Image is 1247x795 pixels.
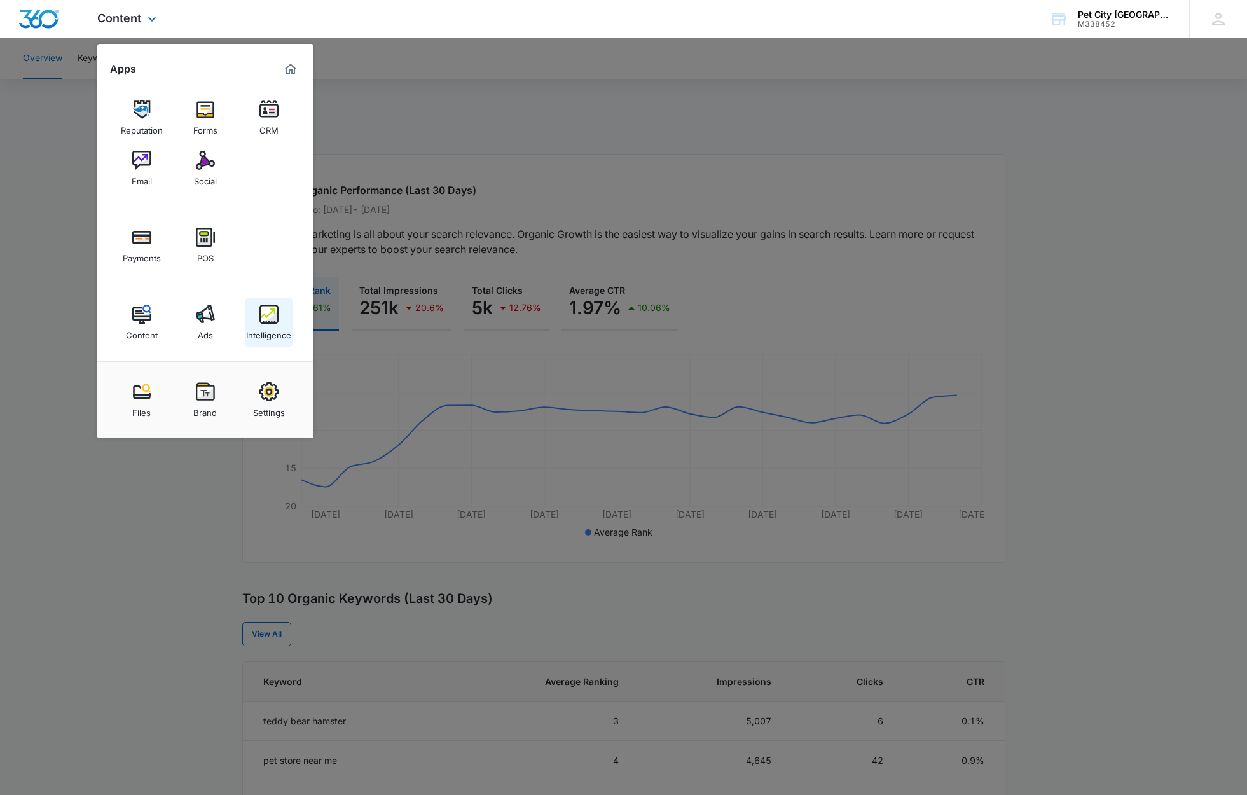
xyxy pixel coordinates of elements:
div: Forms [193,119,217,135]
a: CRM [245,93,293,142]
a: Ads [181,298,230,347]
div: Email [132,170,152,186]
span: Content [97,11,141,25]
div: Intelligence [246,324,291,340]
div: Ads [198,324,213,340]
div: CRM [259,119,279,135]
div: Files [132,401,151,418]
a: Brand [181,376,230,424]
a: Payments [118,221,166,270]
a: Content [118,298,166,347]
div: account name [1078,10,1171,20]
a: Reputation [118,93,166,142]
a: Settings [245,376,293,424]
a: Email [118,144,166,193]
div: Social [194,170,217,186]
div: POS [197,247,214,263]
a: Forms [181,93,230,142]
div: Content [126,324,158,340]
div: Brand [193,401,217,418]
a: Marketing 360® Dashboard [280,59,301,79]
h2: Apps [110,63,136,75]
a: Social [181,144,230,193]
a: Files [118,376,166,424]
div: account id [1078,20,1171,29]
div: Payments [123,247,161,263]
a: POS [181,221,230,270]
div: Reputation [121,119,163,135]
div: Settings [253,401,285,418]
a: Intelligence [245,298,293,347]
